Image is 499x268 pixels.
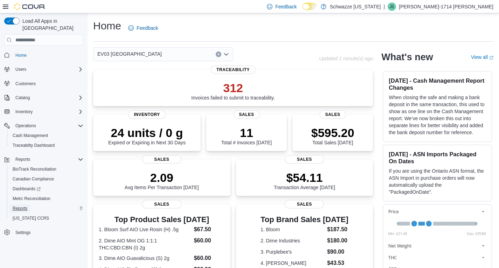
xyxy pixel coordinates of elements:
a: BioTrack Reconciliation [10,165,59,173]
div: Total Sales [DATE] [311,126,354,145]
span: Traceability [211,66,255,74]
a: Dashboards [7,184,86,194]
span: Sales [320,110,346,119]
span: Dashboards [13,186,41,192]
p: 11 [221,126,272,140]
span: Home [15,53,27,58]
h1: Home [93,19,121,33]
img: Cova [14,3,46,10]
button: [US_STATE] CCRS [7,213,86,223]
span: Operations [13,122,83,130]
span: Reports [10,204,83,213]
button: Reports [13,155,33,164]
p: [PERSON_NAME]-1714 [PERSON_NAME] [399,2,493,11]
p: 312 [191,81,275,95]
button: Cash Management [7,131,86,140]
button: Canadian Compliance [7,174,86,184]
span: Metrc Reconciliation [10,194,83,203]
p: | [383,2,385,11]
input: Dark Mode [303,3,317,10]
span: Sales [234,110,260,119]
div: Expired or Expiring in Next 30 Days [108,126,186,145]
div: Total # Invoices [DATE] [221,126,272,145]
span: Metrc Reconciliation [13,196,50,201]
span: Feedback [137,25,158,32]
span: Catalog [13,94,83,102]
button: Catalog [1,93,86,103]
dd: $60.00 [194,236,225,245]
p: 2.09 [125,171,199,185]
button: Operations [13,122,39,130]
a: View allExternal link [471,54,493,60]
div: Invoices failed to submit to traceability. [191,81,275,101]
button: Settings [1,227,86,238]
span: Inventory [13,108,83,116]
a: Canadian Compliance [10,175,57,183]
span: Inventory [128,110,166,119]
span: Dashboards [10,185,83,193]
span: Feedback [275,3,297,10]
button: Metrc Reconciliation [7,194,86,204]
button: Catalog [13,94,33,102]
span: Traceabilty Dashboard [10,141,83,150]
a: Metrc Reconciliation [10,194,53,203]
div: Justin-1714 Sullivan [388,2,396,11]
h3: Top Product Sales [DATE] [99,215,225,224]
span: Users [13,65,83,74]
p: 24 units / 0 g [108,126,186,140]
span: Sales [285,155,324,164]
h3: [DATE] - ASN Imports Packaged On Dates [389,151,486,165]
a: Traceabilty Dashboard [10,141,57,150]
h3: Top Brand Sales [DATE] [261,215,348,224]
dt: 2. Dime AIO Mint OG 1:1:1 THC:CBD:CBN (I) 2g [99,237,191,251]
span: Customers [13,79,83,88]
a: [US_STATE] CCRS [10,214,52,222]
span: Sales [142,155,181,164]
nav: Complex example [4,47,83,256]
span: Dark Mode [303,10,303,11]
span: Customers [15,81,36,87]
span: J1 [390,2,394,11]
div: Avg Items Per Transaction [DATE] [125,171,199,190]
dd: $90.00 [327,248,348,256]
button: Clear input [216,51,221,57]
button: Users [1,64,86,74]
span: Catalog [15,95,30,101]
span: Cash Management [10,131,83,140]
span: Traceabilty Dashboard [13,143,55,148]
button: Users [13,65,29,74]
span: Washington CCRS [10,214,83,222]
div: Transaction Average [DATE] [274,171,335,190]
p: $595.20 [311,126,354,140]
dd: $187.50 [327,225,348,234]
p: Updated 1 minute(s) ago [319,56,373,61]
span: Load All Apps in [GEOGRAPHIC_DATA] [20,18,83,32]
span: Reports [15,157,30,162]
p: If you are using the Ontario ASN format, the ASN Import in purchase orders will now automatically... [389,167,486,195]
button: Customers [1,78,86,89]
a: Settings [13,228,33,237]
button: Traceabilty Dashboard [7,140,86,150]
dd: $180.00 [327,236,348,245]
button: Inventory [1,107,86,117]
a: Customers [13,80,39,88]
dt: 3. Purplebee's [261,248,324,255]
button: Reports [7,204,86,213]
a: Dashboards [10,185,43,193]
svg: External link [489,56,493,60]
button: Operations [1,121,86,131]
h2: What's new [381,51,433,63]
span: BioTrack Reconciliation [13,166,56,172]
span: Users [15,67,26,72]
button: BioTrack Reconciliation [7,164,86,174]
p: $54.11 [274,171,335,185]
span: Canadian Compliance [13,176,54,182]
a: Reports [10,204,30,213]
a: Feedback [125,21,161,35]
dd: $60.00 [194,254,225,262]
span: Sales [142,200,181,208]
span: [US_STATE] CCRS [13,215,49,221]
a: Home [13,51,29,60]
dt: 3. Dime AIO Guavalicious (S) 2g [99,255,191,262]
span: Settings [13,228,83,237]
